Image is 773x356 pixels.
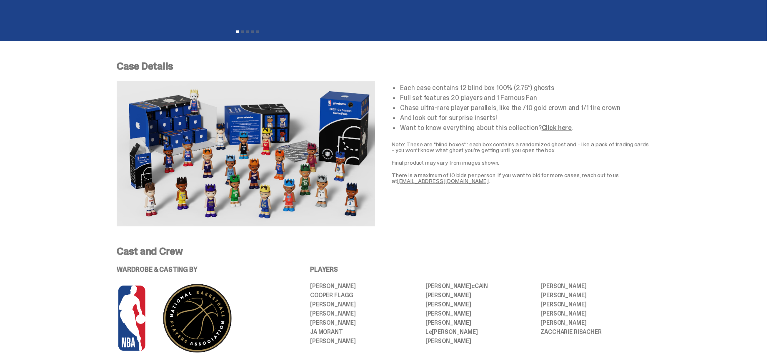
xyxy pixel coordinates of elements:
li: [PERSON_NAME] [310,283,420,289]
span: e [429,328,432,336]
li: [PERSON_NAME] [540,301,650,307]
p: There is a maximum of 10 bids per person. If you want to bid for more cases, reach out to us at . [392,172,650,184]
p: PLAYERS [310,266,650,273]
p: Final product may vary from images shown. [392,160,650,165]
li: [PERSON_NAME] [425,320,535,326]
li: Chase ultra-rare player parallels, like the /10 gold crown and 1/1 fire crown [400,105,650,111]
li: Want to know everything about this collection? . [400,125,650,131]
li: [PERSON_NAME] [540,320,650,326]
p: Note: These are "blind boxes”: each box contains a randomized ghost and - like a pack of trading ... [392,141,650,153]
li: [PERSON_NAME] [425,338,535,344]
button: View slide 1 [236,30,239,33]
img: NBA-Case-Details.png [117,81,375,226]
p: Case Details [117,61,650,71]
li: [PERSON_NAME] [425,311,535,316]
li: [PERSON_NAME] [310,338,420,344]
li: [PERSON_NAME] [425,301,535,307]
li: ZACCHARIE RISACHER [540,329,650,335]
li: JA MORANT [310,329,420,335]
li: Full set features 20 players and 1 Famous Fan [400,95,650,101]
button: View slide 2 [241,30,244,33]
li: L [PERSON_NAME] [425,329,535,335]
li: And look out for surprise inserts! [400,115,650,121]
img: NBA%20and%20PA%20logo%20for%20PDP-04.png [117,283,263,353]
p: Cast and Crew [117,246,650,256]
li: Cooper Flagg [310,292,420,298]
p: WARDROBE & CASTING BY [117,266,287,273]
li: [PERSON_NAME] [310,311,420,316]
li: Each case contains 12 blind box 100% (2.75”) ghosts [400,85,650,91]
li: [PERSON_NAME] [310,320,420,326]
li: [PERSON_NAME] [310,301,420,307]
span: c [471,282,475,290]
button: View slide 5 [256,30,259,33]
li: [PERSON_NAME] [540,283,650,289]
button: View slide 3 [246,30,249,33]
li: [PERSON_NAME] [425,292,535,298]
li: [PERSON_NAME] [540,311,650,316]
li: [PERSON_NAME] [540,292,650,298]
a: Click here [542,123,572,132]
a: [EMAIL_ADDRESS][DOMAIN_NAME] [397,177,489,185]
button: View slide 4 [251,30,254,33]
li: [PERSON_NAME] CAIN [425,283,535,289]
